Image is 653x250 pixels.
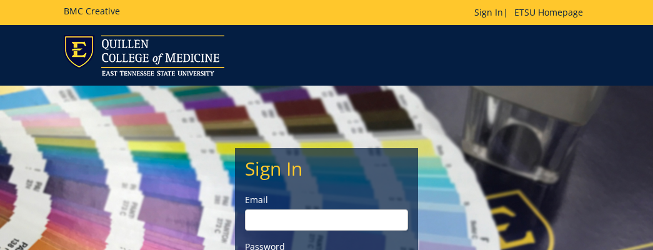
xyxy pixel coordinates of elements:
[474,6,503,18] a: Sign In
[245,194,408,206] label: Email
[245,158,408,179] h2: Sign In
[64,35,224,76] img: ETSU logo
[64,6,120,16] h5: BMC Creative
[508,6,589,18] a: ETSU Homepage
[474,6,589,19] p: |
